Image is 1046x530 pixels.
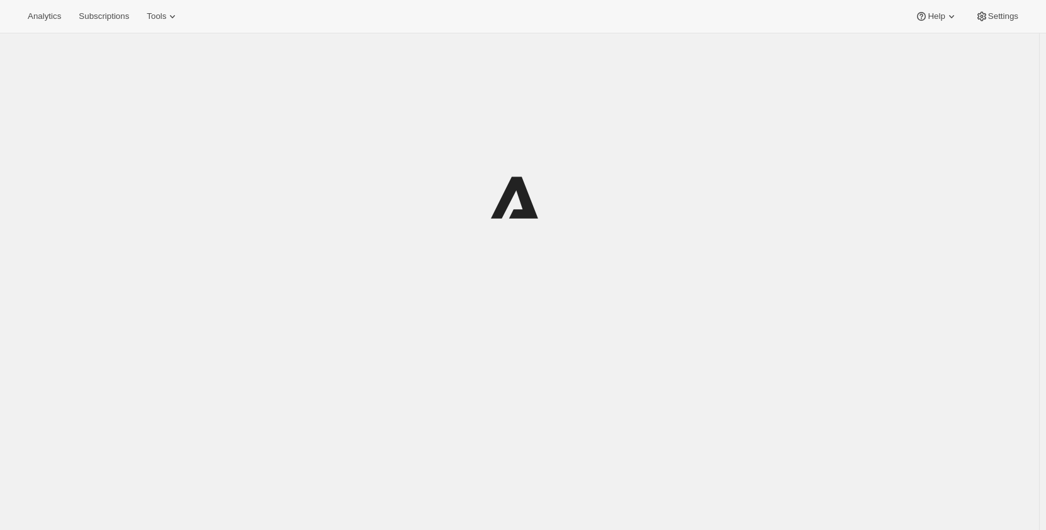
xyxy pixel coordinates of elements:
span: Subscriptions [79,11,129,21]
button: Tools [139,8,186,25]
button: Help [908,8,965,25]
span: Settings [988,11,1018,21]
button: Subscriptions [71,8,137,25]
button: Settings [968,8,1026,25]
button: Analytics [20,8,69,25]
span: Tools [147,11,166,21]
span: Help [928,11,945,21]
span: Analytics [28,11,61,21]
